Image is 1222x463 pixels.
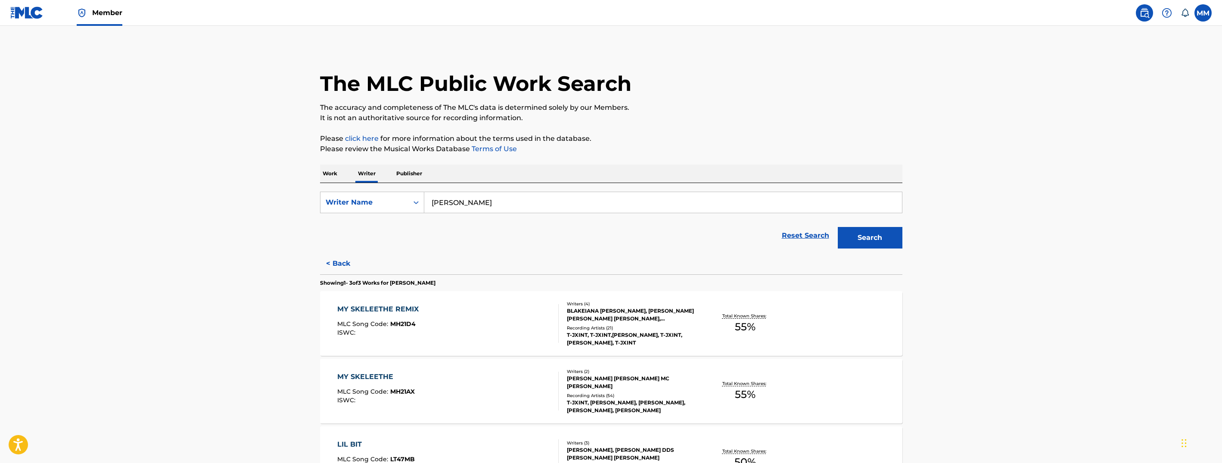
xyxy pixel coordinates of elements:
[567,392,697,399] div: Recording Artists ( 54 )
[320,134,902,144] p: Please for more information about the terms used in the database.
[567,368,697,375] div: Writers ( 2 )
[337,372,415,382] div: MY SKELEETHE
[567,446,697,462] div: [PERSON_NAME], [PERSON_NAME] DDS [PERSON_NAME] [PERSON_NAME]
[1179,422,1222,463] iframe: Chat Widget
[567,331,697,347] div: T-JXINT, T-JXINT,[PERSON_NAME], T-JXINT, [PERSON_NAME], T-JXINT
[567,325,697,331] div: Recording Artists ( 21 )
[1158,4,1175,22] div: Help
[735,387,756,402] span: 55 %
[320,71,631,96] h1: The MLC Public Work Search
[337,320,390,328] span: MLC Song Code :
[1198,315,1222,384] iframe: Resource Center
[1136,4,1153,22] a: Public Search
[567,440,697,446] div: Writers ( 3 )
[320,279,435,287] p: Showing 1 - 3 of 3 Works for [PERSON_NAME]
[390,388,415,395] span: MH21AX
[337,329,358,336] span: ISWC :
[337,388,390,395] span: MLC Song Code :
[567,375,697,390] div: [PERSON_NAME] [PERSON_NAME] MC [PERSON_NAME]
[337,455,390,463] span: MLC Song Code :
[722,380,768,387] p: Total Known Shares:
[320,103,902,113] p: The accuracy and completeness of The MLC's data is determined solely by our Members.
[337,439,415,450] div: LIL BIT
[390,455,415,463] span: LT47MB
[567,307,697,323] div: BLAKEIANA [PERSON_NAME], [PERSON_NAME] [PERSON_NAME] [PERSON_NAME], [PERSON_NAME] MC [PERSON_NAME]
[326,197,403,208] div: Writer Name
[320,144,902,154] p: Please review the Musical Works Database
[735,319,756,335] span: 55 %
[722,448,768,454] p: Total Known Shares:
[1181,9,1189,17] div: Notifications
[320,165,340,183] p: Work
[567,301,697,307] div: Writers ( 4 )
[567,399,697,414] div: T-JXINT, [PERSON_NAME], [PERSON_NAME], [PERSON_NAME], [PERSON_NAME]
[777,226,833,245] a: Reset Search
[1139,8,1150,18] img: search
[355,165,378,183] p: Writer
[1182,430,1187,456] div: Drag
[1194,4,1212,22] div: User Menu
[10,6,44,19] img: MLC Logo
[320,359,902,423] a: MY SKELEETHEMLC Song Code:MH21AXISWC:Writers (2)[PERSON_NAME] [PERSON_NAME] MC [PERSON_NAME]Recor...
[337,396,358,404] span: ISWC :
[390,320,416,328] span: MH21D4
[722,313,768,319] p: Total Known Shares:
[470,145,517,153] a: Terms of Use
[394,165,425,183] p: Publisher
[320,253,372,274] button: < Back
[345,134,379,143] a: click here
[337,304,423,314] div: MY SKELEETHE REMIX
[320,291,902,356] a: MY SKELEETHE REMIXMLC Song Code:MH21D4ISWC:Writers (4)BLAKEIANA [PERSON_NAME], [PERSON_NAME] [PER...
[320,192,902,253] form: Search Form
[320,113,902,123] p: It is not an authoritative source for recording information.
[1162,8,1172,18] img: help
[838,227,902,249] button: Search
[92,8,122,18] span: Member
[77,8,87,18] img: Top Rightsholder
